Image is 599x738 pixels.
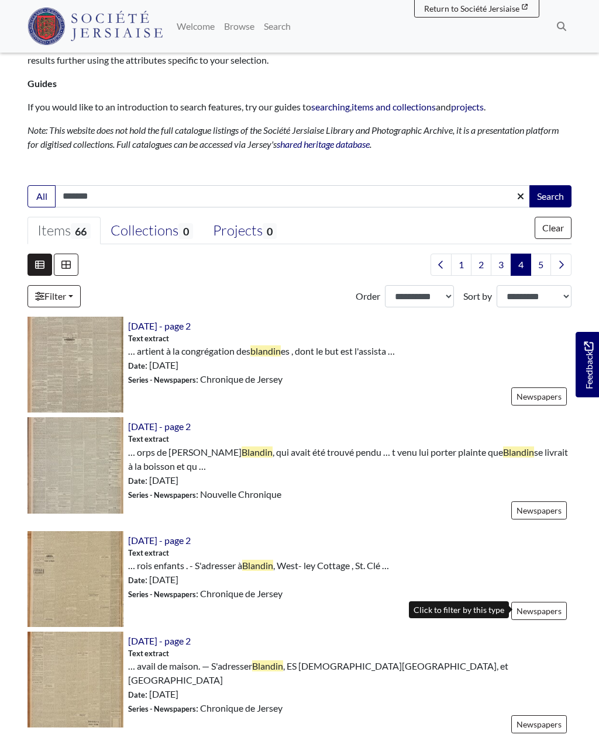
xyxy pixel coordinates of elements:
[27,100,572,114] p: If you would like to an introduction to search features, try our guides to , and .
[27,285,81,307] a: Filter
[451,101,484,112] a: projects
[27,78,57,89] strong: Guides
[250,345,281,356] span: blandin
[277,138,370,150] a: shared heritage database
[128,635,191,646] a: [DATE] - page 2
[128,704,196,713] span: Series - Newspapers
[128,487,281,501] span: : Nouvelle Chronique
[128,320,191,331] a: [DATE] - page 2
[356,289,380,303] label: Order
[37,222,91,240] div: Items
[451,254,471,276] a: Goto page 1
[128,434,169,445] span: Text extract
[128,535,191,546] a: [DATE] - page 2
[219,15,259,38] a: Browse
[27,5,163,48] a: Société Jersiaise logo
[463,289,492,303] label: Sort by
[511,387,567,406] a: Newspapers
[503,446,534,458] span: Blandin
[128,445,572,473] span: … orps de [PERSON_NAME] , qui avait été trouvé pendu … t venu lui porter plainte que se livrait à...
[263,223,277,239] span: 0
[128,548,169,559] span: Text extract
[27,124,559,150] em: Note: This website does not hold the full catalogue listings of the Société Jersiaise Library and...
[128,333,169,344] span: Text extract
[128,559,389,573] span: … rois enfants . - S'adresser à , West- ley Cottage , St. Clé …
[531,254,551,276] a: Goto page 5
[128,659,572,687] span: … avail de maison. — S'adresser , ES [DEMOGRAPHIC_DATA][GEOGRAPHIC_DATA], et [GEOGRAPHIC_DATA]
[511,602,567,620] a: Newspapers
[242,446,273,458] span: Blandin
[27,417,123,513] img: 15th July 1899 - page 2
[128,573,178,587] span: : [DATE]
[128,476,145,486] span: Date
[71,223,91,239] span: 66
[128,375,196,384] span: Series - Newspapers
[128,590,196,599] span: Series - Newspapers
[576,332,599,397] a: Would you like to provide feedback?
[128,576,145,585] span: Date
[581,342,595,389] span: Feedback
[128,361,145,370] span: Date
[172,15,219,38] a: Welcome
[213,222,277,240] div: Projects
[511,715,567,733] a: Newspapers
[128,587,283,601] span: : Chronique de Jersey
[352,101,436,112] a: items and collections
[55,185,531,207] input: Enter one or more search terms...
[511,501,567,519] a: Newspapers
[529,185,572,207] button: Search
[426,254,572,276] nav: pagination
[27,39,572,67] p: Use the filter option to refine the search results by type or collection. Once you have selected ...
[252,660,283,671] span: Blandin
[27,531,123,627] img: 17th July 1929 - page 2
[27,8,163,45] img: Société Jersiaise
[128,687,178,701] span: : [DATE]
[491,254,511,276] a: Goto page 3
[471,254,491,276] a: Goto page 2
[27,185,56,207] button: All
[431,254,452,276] a: Previous page
[311,101,350,112] a: searching
[128,490,196,500] span: Series - Newspapers
[111,222,192,240] div: Collections
[178,223,192,239] span: 0
[409,601,509,618] div: Click to filter by this type
[535,217,572,239] button: Clear
[242,560,273,571] span: Blandin
[128,421,191,432] a: [DATE] - page 2
[128,648,169,659] span: Text extract
[259,15,295,38] a: Search
[128,358,178,372] span: : [DATE]
[550,254,572,276] a: Next page
[128,701,283,715] span: : Chronique de Jersey
[27,317,123,413] img: 12th July 1876 - page 2
[424,4,519,13] span: Return to Société Jersiaise
[128,372,283,386] span: : Chronique de Jersey
[128,473,178,487] span: : [DATE]
[27,632,123,727] img: 19th June 1926 - page 2
[511,254,531,276] span: Goto page 4
[128,344,395,358] span: … artient à la congrégation des es , dont le but est l'assista …
[128,690,145,699] span: Date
